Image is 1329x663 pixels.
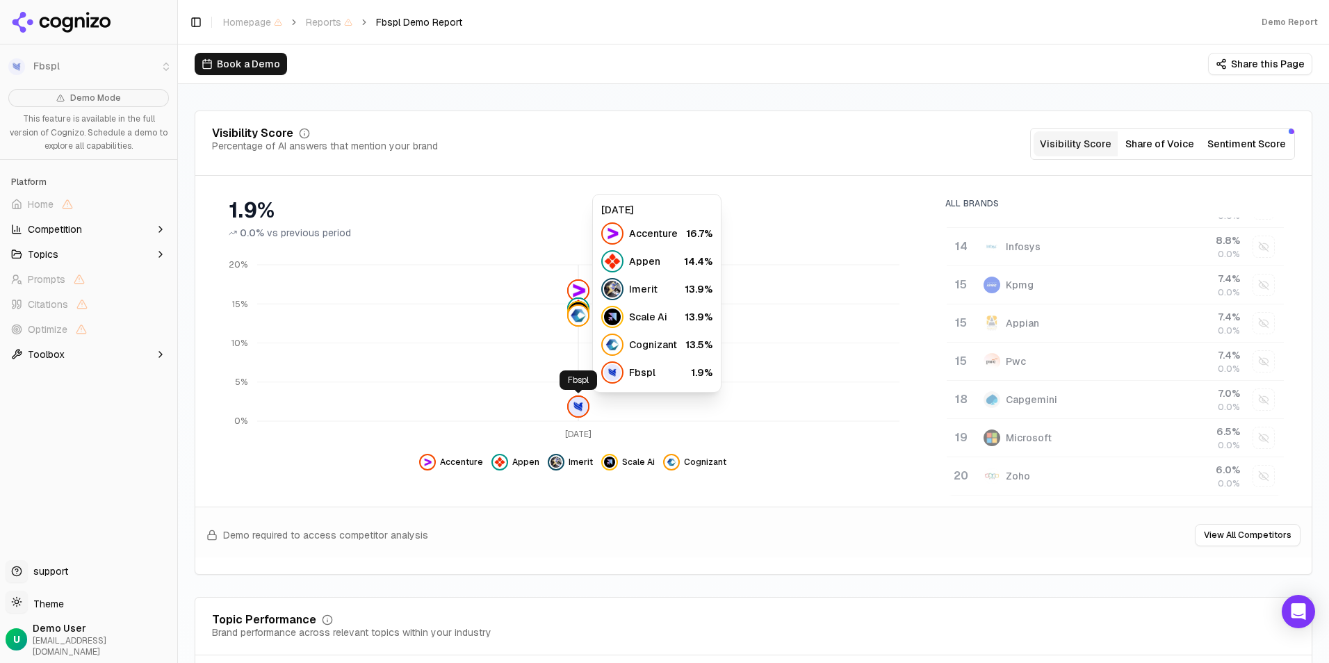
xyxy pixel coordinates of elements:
div: 7.4 % [1153,348,1241,362]
span: 0.0% [1218,325,1240,336]
div: Open Intercom Messenger [1282,595,1315,628]
span: 0.0% [240,226,264,240]
div: 7.4 % [1153,272,1241,286]
span: 0.0% [1218,440,1240,451]
span: 0.0% [1218,478,1240,489]
img: accenture [422,457,433,468]
span: 0.0% [1218,249,1240,260]
tr: 15pwcPwc7.4%0.0%Show pwc data [947,343,1284,381]
span: Homepage [223,15,282,29]
button: Show kpmg data [1253,274,1275,296]
span: support [28,564,68,578]
span: Demo Mode [70,92,121,104]
span: Home [28,197,54,211]
div: Appian [1006,316,1039,330]
img: zoho [984,468,1000,484]
div: Platform [6,171,172,193]
button: Hide cognizant data [663,454,726,470]
span: 0.0% [1218,402,1240,413]
p: This feature is available in the full version of Cognizo. Schedule a demo to explore all capabili... [8,113,169,154]
tspan: 20% [229,260,247,271]
div: 18 [952,391,970,408]
div: 14 [952,238,970,255]
button: Hide accenture data [419,454,483,470]
span: Demo required to access competitor analysis [223,528,428,542]
tr: 14infosysInfosys8.8%0.0%Show infosys data [947,228,1284,266]
button: Sentiment Score [1202,131,1291,156]
div: Zoho [1006,469,1030,483]
button: Show appian data [1253,312,1275,334]
span: vs previous period [267,226,351,240]
span: 0.0% [1218,363,1240,375]
img: capgemini [984,391,1000,408]
div: 6.0 % [1153,463,1241,477]
tr: 18capgeminiCapgemini7.0%0.0%Show capgemini data [947,381,1284,419]
tspan: [DATE] [565,429,592,440]
tr: 20zohoZoho6.0%0.0%Show zoho data [947,457,1284,496]
button: Book a Demo [195,53,287,75]
div: Visibility Score [212,128,293,139]
img: kpmg [984,277,1000,293]
span: Imerit [569,457,593,468]
button: Visibility Score [1034,131,1118,156]
button: View All Competitors [1195,524,1301,546]
div: 15 [952,315,970,331]
img: appian [984,315,1000,331]
nav: breadcrumb [223,15,462,29]
button: Show capgemini data [1253,388,1275,411]
button: Share this Page [1208,53,1312,75]
div: 7.4 % [1153,310,1241,324]
span: 0.0% [1218,287,1240,298]
span: Accenture [440,457,483,468]
span: Demo User [33,621,172,635]
div: Demo Report [1262,17,1318,28]
span: Cognizant [684,457,726,468]
span: Scale Ai [622,457,655,468]
button: Toolbox [6,343,172,366]
span: Topics [28,247,58,261]
div: 1.9% [229,198,918,223]
span: Citations [28,297,68,311]
img: microsoft [984,429,1000,446]
button: Show microsoft data [1253,427,1275,449]
span: Fbspl Demo Report [376,15,462,29]
div: 7.0 % [1153,386,1241,400]
button: Topics [6,243,172,265]
div: 6.5 % [1153,425,1241,439]
div: Capgemini [1006,393,1057,407]
img: pwc [984,353,1000,370]
button: Hide appen data [491,454,539,470]
div: Topic Performance [212,614,316,625]
img: infosys [984,238,1000,255]
tspan: 10% [231,338,247,349]
p: Fbspl [568,375,589,386]
button: Hide imerit data [548,454,593,470]
button: Show pwc data [1253,350,1275,373]
span: Toolbox [28,347,65,361]
span: U [13,632,20,646]
button: Hide scale ai data [601,454,655,470]
img: accenture [569,281,588,300]
tspan: 15% [232,299,247,310]
tspan: 0% [234,416,247,427]
button: Show zoho data [1253,465,1275,487]
span: Reports [306,15,352,29]
img: appen [569,299,588,318]
tr: 15kpmgKpmg7.4%0.0%Show kpmg data [947,266,1284,304]
img: scale ai [569,302,588,322]
img: cognizant [666,457,677,468]
div: 19 [952,429,970,446]
div: 8.8 % [1153,234,1241,247]
div: All Brands [945,198,1284,209]
img: scale ai [604,457,615,468]
div: Percentage of AI answers that mention your brand [212,139,438,153]
div: Kpmg [1006,278,1034,292]
button: Share of Voice [1118,131,1202,156]
tr: 15appianAppian7.4%0.0%Show appian data [947,304,1284,343]
span: Competition [28,222,82,236]
span: [EMAIL_ADDRESS][DOMAIN_NAME] [33,635,172,657]
div: Brand performance across relevant topics within your industry [212,625,491,639]
button: Show infosys data [1253,236,1275,258]
div: 15 [952,353,970,370]
img: cognizant [569,306,588,325]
